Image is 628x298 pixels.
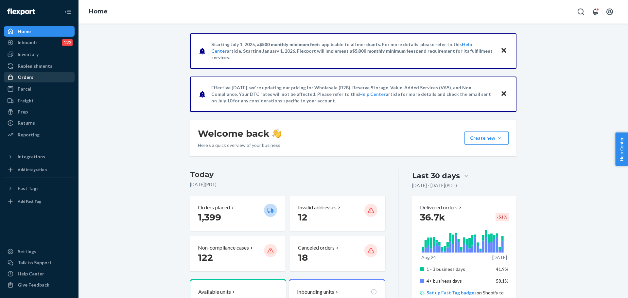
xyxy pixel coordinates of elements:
p: 4+ business days [427,278,491,284]
a: Orders [4,72,75,82]
div: Home [18,28,31,35]
button: Invalid addresses 12 [290,196,385,231]
span: 41.9% [496,266,509,272]
a: Set up Fast Tag badges [427,290,477,295]
p: Inbounding units [297,288,334,296]
div: Add Integration [18,167,47,172]
a: Replenishments [4,61,75,71]
a: Add Integration [4,165,75,175]
a: Home [89,8,108,15]
p: Available units [198,288,231,296]
a: Prep [4,107,75,117]
a: Inbounds122 [4,37,75,48]
img: hand-wave emoji [272,129,281,138]
button: Integrations [4,151,75,162]
div: Help Center [18,271,44,277]
div: Parcel [18,86,31,92]
a: Freight [4,96,75,106]
p: Aug 24 [421,254,436,261]
div: Inventory [18,51,39,58]
span: 122 [198,252,213,263]
p: Canceled orders [298,244,335,252]
div: Talk to Support [18,259,52,266]
button: Close Navigation [61,5,75,18]
span: $500 monthly minimum fee [259,42,317,47]
a: Add Fast Tag [4,196,75,207]
a: Help Center [4,269,75,279]
a: Settings [4,246,75,257]
button: Close [499,46,508,56]
span: 36.7k [420,212,445,223]
p: [DATE] ( PDT ) [190,181,385,188]
div: -5.1 % [496,213,509,221]
p: Here’s a quick overview of your business [198,142,281,149]
div: Prep [18,109,28,115]
p: 1 - 3 business days [427,266,491,272]
img: Flexport logo [7,9,35,15]
div: Freight [18,97,34,104]
button: Non-compliance cases 122 [190,236,285,271]
h1: Welcome back [198,128,281,139]
p: Effective [DATE], we're updating our pricing for Wholesale (B2B), Reserve Storage, Value-Added Se... [211,84,494,104]
a: Returns [4,118,75,128]
p: [DATE] - [DATE] ( PDT ) [412,182,457,189]
p: Orders placed [198,204,230,211]
div: Settings [18,248,36,255]
button: Close [499,89,508,99]
button: Delivered orders [420,204,463,211]
p: Starting July 1, 2025, a is applicable to all merchants. For more details, please refer to this a... [211,41,494,61]
a: Reporting [4,130,75,140]
button: Give Feedback [4,280,75,290]
a: Talk to Support [4,257,75,268]
button: Open account menu [603,5,616,18]
a: Parcel [4,84,75,94]
div: Fast Tags [18,185,39,192]
a: Inventory [4,49,75,60]
div: Returns [18,120,35,126]
div: Orders [18,74,33,80]
span: 18 [298,252,308,263]
button: Orders placed 1,399 [190,196,285,231]
button: Create new [464,131,509,145]
span: $5,000 monthly minimum fee [352,48,413,54]
button: Help Center [615,132,628,166]
span: 58.1% [496,278,509,284]
p: Non-compliance cases [198,244,249,252]
div: Add Fast Tag [18,199,41,204]
button: Canceled orders 18 [290,236,385,271]
button: Fast Tags [4,183,75,194]
button: Open notifications [589,5,602,18]
div: Integrations [18,153,45,160]
div: Reporting [18,131,40,138]
span: 1,399 [198,212,221,223]
span: 12 [298,212,307,223]
div: 122 [62,39,73,46]
div: Inbounds [18,39,38,46]
a: Help Center [359,91,386,97]
p: [DATE] [492,254,507,261]
p: Invalid addresses [298,204,337,211]
ol: breadcrumbs [84,2,113,21]
a: Home [4,26,75,37]
div: Replenishments [18,63,52,69]
div: Last 30 days [412,171,460,181]
button: Open Search Box [574,5,587,18]
div: Give Feedback [18,282,49,288]
h3: Today [190,169,385,180]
